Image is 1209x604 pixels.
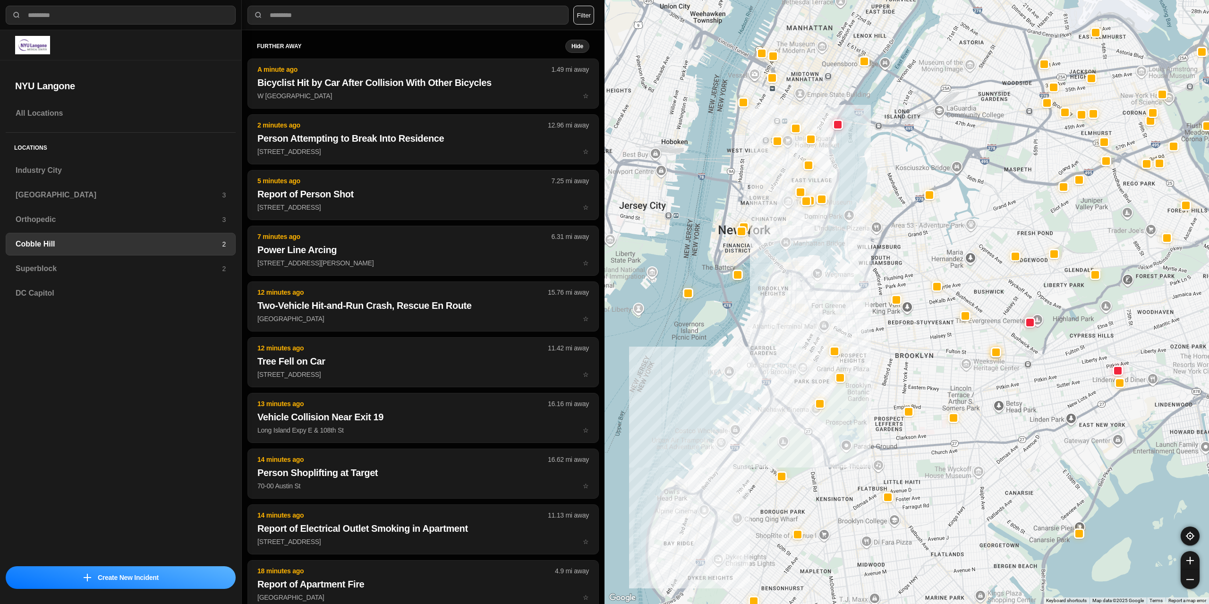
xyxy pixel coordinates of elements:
[571,43,583,50] small: Hide
[552,176,589,186] p: 7.25 mi away
[555,566,589,576] p: 4.9 mi away
[257,410,589,424] h2: Vehicle Collision Near Exit 19
[247,170,599,220] button: 5 minutes ago7.25 mi awayReport of Person Shot[STREET_ADDRESS]star
[257,370,589,379] p: [STREET_ADDRESS]
[6,102,236,125] a: All Locations
[583,148,589,155] span: star
[257,578,589,591] h2: Report of Apartment Fire
[1181,527,1200,545] button: recenter
[257,593,589,602] p: [GEOGRAPHIC_DATA]
[257,258,589,268] p: [STREET_ADDRESS][PERSON_NAME]
[1046,597,1087,604] button: Keyboard shortcuts
[247,281,599,332] button: 12 minutes ago15.76 mi awayTwo-Vehicle Hit-and-Run Crash, Rescue En Route[GEOGRAPHIC_DATA]star
[257,355,589,368] h2: Tree Fell on Car
[257,314,589,323] p: [GEOGRAPHIC_DATA]
[257,343,548,353] p: 12 minutes ago
[257,466,589,479] h2: Person Shoplifting at Target
[257,522,589,535] h2: Report of Electrical Outlet Smoking in Apartment
[583,594,589,601] span: star
[257,299,589,312] h2: Two-Vehicle Hit-and-Run Crash, Rescue En Route
[1092,598,1144,603] span: Map data ©2025 Google
[6,159,236,182] a: Industry City
[583,538,589,545] span: star
[222,264,226,273] p: 2
[247,593,599,601] a: 18 minutes ago4.9 mi awayReport of Apartment Fire[GEOGRAPHIC_DATA]star
[6,257,236,280] a: Superblock2
[257,481,589,491] p: 70-00 Austin St
[16,189,222,201] h3: [GEOGRAPHIC_DATA]
[552,65,589,74] p: 1.49 mi away
[247,114,599,164] button: 2 minutes ago12.96 mi awayPerson Attempting to Break Into Residence[STREET_ADDRESS]star
[247,393,599,443] button: 13 minutes ago16.16 mi awayVehicle Collision Near Exit 19Long Island Expy E & 108th Ststar
[247,59,599,109] button: A minute ago1.49 mi awayBicyclist Hit by Car After Collision With Other BicyclesW [GEOGRAPHIC_DAT...
[257,566,555,576] p: 18 minutes ago
[257,91,589,101] p: W [GEOGRAPHIC_DATA]
[16,238,222,250] h3: Cobble Hill
[12,10,21,20] img: search
[257,425,589,435] p: Long Island Expy E & 108th St
[222,239,226,249] p: 2
[6,133,236,159] h5: Locations
[247,426,599,434] a: 13 minutes ago16.16 mi awayVehicle Collision Near Exit 19Long Island Expy E & 108th Ststar
[247,370,599,378] a: 12 minutes ago11.42 mi awayTree Fell on Car[STREET_ADDRESS]star
[583,204,589,211] span: star
[15,36,50,54] img: logo
[257,455,548,464] p: 14 minutes ago
[247,315,599,323] a: 12 minutes ago15.76 mi awayTwo-Vehicle Hit-and-Run Crash, Rescue En Route[GEOGRAPHIC_DATA]star
[1168,598,1206,603] a: Report a map error
[1181,570,1200,589] button: zoom-out
[1186,576,1194,583] img: zoom-out
[6,282,236,305] a: DC Capitol
[548,120,589,130] p: 12.96 mi away
[583,482,589,490] span: star
[247,504,599,554] button: 14 minutes ago11.13 mi awayReport of Electrical Outlet Smoking in Apartment[STREET_ADDRESS]star
[6,233,236,255] a: Cobble Hill2
[247,203,599,211] a: 5 minutes ago7.25 mi awayReport of Person Shot[STREET_ADDRESS]star
[257,187,589,201] h2: Report of Person Shot
[247,482,599,490] a: 14 minutes ago16.62 mi awayPerson Shoplifting at Target70-00 Austin Ststar
[548,288,589,297] p: 15.76 mi away
[583,371,589,378] span: star
[583,92,589,100] span: star
[16,108,226,119] h3: All Locations
[552,232,589,241] p: 6.31 mi away
[16,165,226,176] h3: Industry City
[257,76,589,89] h2: Bicyclist Hit by Car After Collision With Other Bicycles
[607,592,638,604] a: Open this area in Google Maps (opens a new window)
[247,337,599,387] button: 12 minutes ago11.42 mi awayTree Fell on Car[STREET_ADDRESS]star
[1186,557,1194,564] img: zoom-in
[16,288,226,299] h3: DC Capitol
[257,147,589,156] p: [STREET_ADDRESS]
[247,92,599,100] a: A minute ago1.49 mi awayBicyclist Hit by Car After Collision With Other BicyclesW [GEOGRAPHIC_DAT...
[257,65,552,74] p: A minute ago
[1181,551,1200,570] button: zoom-in
[257,399,548,408] p: 13 minutes ago
[222,190,226,200] p: 3
[247,449,599,499] button: 14 minutes ago16.62 mi awayPerson Shoplifting at Target70-00 Austin Ststar
[257,288,548,297] p: 12 minutes ago
[16,214,222,225] h3: Orthopedic
[84,574,91,581] img: icon
[98,573,159,582] p: Create New Incident
[257,243,589,256] h2: Power Line Arcing
[257,537,589,546] p: [STREET_ADDRESS]
[15,79,226,93] h2: NYU Langone
[6,566,236,589] button: iconCreate New Incident
[247,147,599,155] a: 2 minutes ago12.96 mi awayPerson Attempting to Break Into Residence[STREET_ADDRESS]star
[573,6,594,25] button: Filter
[257,232,552,241] p: 7 minutes ago
[257,510,548,520] p: 14 minutes ago
[6,208,236,231] a: Orthopedic3
[257,120,548,130] p: 2 minutes ago
[607,592,638,604] img: Google
[6,184,236,206] a: [GEOGRAPHIC_DATA]3
[254,10,263,20] img: search
[565,40,589,53] button: Hide
[548,399,589,408] p: 16.16 mi away
[257,132,589,145] h2: Person Attempting to Break Into Residence
[247,537,599,545] a: 14 minutes ago11.13 mi awayReport of Electrical Outlet Smoking in Apartment[STREET_ADDRESS]star
[257,43,565,50] h5: further away
[247,259,599,267] a: 7 minutes ago6.31 mi awayPower Line Arcing[STREET_ADDRESS][PERSON_NAME]star
[257,176,552,186] p: 5 minutes ago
